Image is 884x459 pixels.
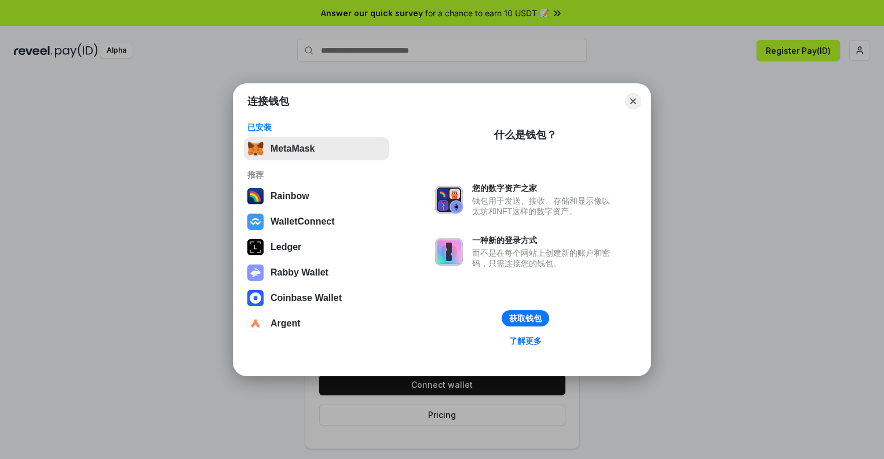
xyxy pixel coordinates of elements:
div: 获取钱包 [509,313,542,324]
img: svg+xml,%3Csvg%20width%3D%2228%22%20height%3D%2228%22%20viewBox%3D%220%200%2028%2028%22%20fill%3D... [247,214,264,230]
img: svg+xml,%3Csvg%20width%3D%2228%22%20height%3D%2228%22%20viewBox%3D%220%200%2028%2028%22%20fill%3D... [247,315,264,332]
img: svg+xml,%3Csvg%20width%3D%22120%22%20height%3D%22120%22%20viewBox%3D%220%200%20120%20120%22%20fil... [247,188,264,204]
img: svg+xml,%3Csvg%20xmlns%3D%22http%3A%2F%2Fwww.w3.org%2F2000%2Fsvg%22%20fill%3D%22none%22%20viewBox... [435,186,463,214]
button: 获取钱包 [502,310,549,326]
img: svg+xml,%3Csvg%20fill%3D%22none%22%20height%3D%2233%22%20viewBox%3D%220%200%2035%2033%22%20width%... [247,141,264,157]
div: Rabby Wallet [271,267,328,278]
div: Ledger [271,242,301,252]
div: Argent [271,318,301,329]
h1: 连接钱包 [247,94,289,108]
div: Coinbase Wallet [271,293,342,303]
img: svg+xml,%3Csvg%20xmlns%3D%22http%3A%2F%2Fwww.w3.org%2F2000%2Fsvg%22%20width%3D%2228%22%20height%3... [247,239,264,255]
div: Rainbow [271,191,309,201]
div: 而不是在每个网站上创建新的账户和密码，只需连接您的钱包。 [472,248,616,269]
button: Coinbase Wallet [244,287,389,310]
div: 钱包用于发送、接收、存储和显示像以太坊和NFT这样的数字资产。 [472,196,616,216]
button: MetaMask [244,137,389,160]
button: Rainbow [244,185,389,208]
div: MetaMask [271,144,315,154]
div: 已安装 [247,122,386,133]
a: 了解更多 [502,333,549,348]
button: WalletConnect [244,210,389,233]
button: Rabby Wallet [244,261,389,284]
div: 推荐 [247,170,386,180]
button: Ledger [244,236,389,259]
div: 什么是钱包？ [494,128,557,142]
img: svg+xml,%3Csvg%20xmlns%3D%22http%3A%2F%2Fwww.w3.org%2F2000%2Fsvg%22%20fill%3D%22none%22%20viewBox... [247,265,264,281]
div: 一种新的登录方式 [472,235,616,245]
img: svg+xml,%3Csvg%20width%3D%2228%22%20height%3D%2228%22%20viewBox%3D%220%200%2028%2028%22%20fill%3D... [247,290,264,306]
div: 了解更多 [509,336,542,346]
button: Argent [244,312,389,335]
button: Close [625,93,641,109]
img: svg+xml,%3Csvg%20xmlns%3D%22http%3A%2F%2Fwww.w3.org%2F2000%2Fsvg%22%20fill%3D%22none%22%20viewBox... [435,238,463,266]
div: WalletConnect [271,216,335,227]
div: 您的数字资产之家 [472,183,616,193]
